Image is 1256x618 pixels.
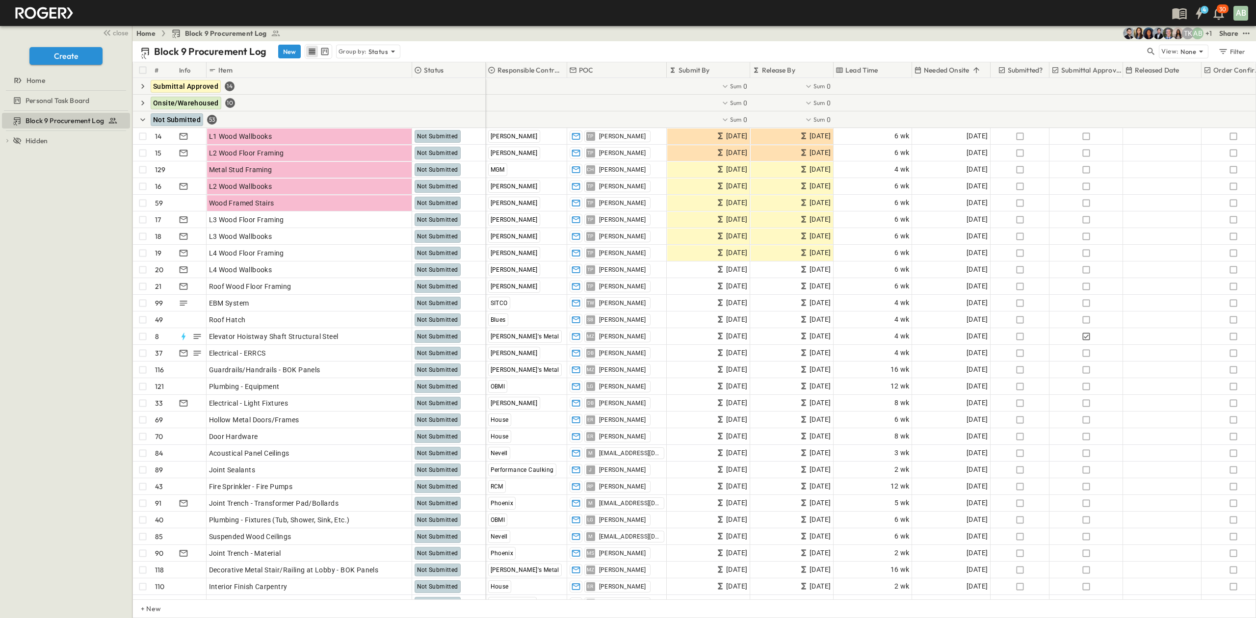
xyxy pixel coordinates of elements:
[417,150,458,156] span: Not Submitted
[726,331,747,342] span: [DATE]
[209,298,249,308] span: EBM System
[417,483,458,490] span: Not Submitted
[154,45,266,58] p: Block 9 Procurement Log
[155,148,161,158] p: 15
[209,348,266,358] span: Electrical - ERRCS
[26,116,104,126] span: Block 9 Procurement Log
[967,214,988,225] span: [DATE]
[810,347,831,359] span: [DATE]
[587,419,594,420] span: ER
[810,431,831,442] span: [DATE]
[894,331,910,342] span: 4 wk
[743,115,747,125] span: 0
[491,150,538,156] span: [PERSON_NAME]
[1219,28,1238,38] div: Share
[726,381,747,392] span: [DATE]
[491,233,538,240] span: [PERSON_NAME]
[1203,6,1206,14] h6: 4
[599,199,646,207] span: [PERSON_NAME]
[491,183,538,190] span: [PERSON_NAME]
[2,113,130,129] div: Block 9 Procurement Logtest
[26,136,48,146] span: Hidden
[136,28,287,38] nav: breadcrumbs
[1161,46,1178,57] p: View:
[306,46,318,57] button: row view
[967,281,988,292] span: [DATE]
[1233,6,1248,21] div: AB
[967,247,988,258] span: [DATE]
[155,198,163,208] p: 59
[1008,65,1043,75] p: Submitted?
[1182,27,1194,39] div: Teddy Khuong (tkhuong@guzmangc.com)
[155,282,161,291] p: 21
[424,65,444,75] p: Status
[967,197,988,208] span: [DATE]
[1192,27,1204,39] div: Andrew Barreto (abarreto@guzmangc.com)
[491,383,505,390] span: OBMI
[155,181,161,191] p: 16
[417,250,458,257] span: Not Submitted
[726,314,747,325] span: [DATE]
[497,65,562,75] p: Responsible Contractor
[587,436,594,437] span: ER
[209,415,299,425] span: Hollow Metal Doors/Frames
[894,197,910,208] span: 6 wk
[967,414,988,425] span: [DATE]
[967,130,988,142] span: [DATE]
[417,383,458,390] span: Not Submitted
[155,232,161,241] p: 18
[810,297,831,309] span: [DATE]
[368,47,388,56] p: Status
[894,231,910,242] span: 6 wk
[726,214,747,225] span: [DATE]
[587,219,594,220] span: TP
[153,62,177,78] div: #
[1133,27,1145,39] img: Kim Bowen (kbowen@cahill-sf.com)
[417,166,458,173] span: Not Submitted
[679,65,710,75] p: Submit By
[813,115,825,124] p: Sum
[810,314,831,325] span: [DATE]
[209,148,284,158] span: L2 Wood Floor Framing
[599,416,646,424] span: [PERSON_NAME]
[599,166,646,174] span: [PERSON_NAME]
[726,147,747,158] span: [DATE]
[1180,47,1196,56] p: None
[155,215,161,225] p: 17
[155,315,163,325] p: 49
[579,65,594,75] p: POC
[726,431,747,442] span: [DATE]
[599,266,646,274] span: [PERSON_NAME]
[209,265,272,275] span: L4 Wood Wallbooks
[417,233,458,240] span: Not Submitted
[587,386,594,386] span: LG
[491,250,538,257] span: [PERSON_NAME]
[1189,4,1209,22] button: 4
[587,319,594,320] span: SB
[99,26,130,39] button: close
[599,132,646,140] span: [PERSON_NAME]
[599,399,646,407] span: [PERSON_NAME]
[827,115,831,125] span: 0
[810,180,831,192] span: [DATE]
[491,333,559,340] span: [PERSON_NAME]'s Metal
[726,481,747,492] span: [DATE]
[726,464,747,475] span: [DATE]
[967,464,988,475] span: [DATE]
[894,397,910,409] span: 8 wk
[155,265,163,275] p: 20
[599,383,646,390] span: [PERSON_NAME]
[587,269,594,270] span: TP
[155,332,159,341] p: 8
[417,283,458,290] span: Not Submitted
[1172,27,1184,39] img: Raven Libunao (rlibunao@cahill-sf.com)
[491,216,538,223] span: [PERSON_NAME]
[1219,5,1226,13] p: 30
[813,82,825,90] p: Sum
[155,432,163,441] p: 70
[491,283,538,290] span: [PERSON_NAME]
